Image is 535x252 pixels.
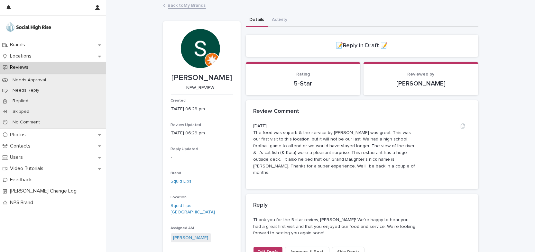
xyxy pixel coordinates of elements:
[254,123,416,176] p: [DATE] The food was superb & the service by [PERSON_NAME] was great. This was our first visit to ...
[171,226,194,230] span: Assigned AM
[7,98,33,104] p: Replied
[254,202,268,209] h2: Reply
[407,72,434,76] span: Reviewed by
[5,21,52,34] img: o5DnuTxEQV6sW9jFYBBf
[7,177,37,183] p: Feedback
[7,64,34,70] p: Reviews
[168,1,206,9] a: Back toMy Brands
[7,166,49,172] p: Video Tutorials
[173,235,208,241] a: [PERSON_NAME]
[171,178,192,185] a: Squid Lips
[296,72,310,76] span: Rating
[7,132,31,138] p: Photos
[254,108,300,115] h2: Review Comment
[7,154,28,160] p: Users
[7,120,45,125] p: No Comment
[171,154,233,161] p: -
[171,73,233,83] p: [PERSON_NAME]
[7,53,37,59] p: Locations
[171,106,233,113] p: [DATE] 06:29 pm
[254,80,353,87] p: 5-Star
[171,203,233,216] a: Squid Lips - [GEOGRAPHIC_DATA]
[7,88,44,93] p: Needs Reply
[171,99,186,103] span: Created
[171,171,181,175] span: Brand
[7,188,82,194] p: [PERSON_NAME] Change Log
[171,85,230,91] p: NEW_REVIEW
[171,123,201,127] span: Review Updated
[254,217,416,237] p: Thank you for the 5-star review, [PERSON_NAME]! We're happy to hear you had a great first visit a...
[246,14,268,27] button: Details
[7,109,34,114] p: Skipped
[7,42,30,48] p: Brands
[336,42,388,50] h2: 📝Reply in Draft 📝
[171,195,187,199] span: Location
[7,200,38,206] p: NPS Brand
[7,143,36,149] p: Contacts
[268,14,291,27] button: Activity
[371,80,471,87] p: [PERSON_NAME]
[171,147,198,151] span: Reply Updated
[7,77,51,83] p: Needs Approval
[171,130,233,137] p: [DATE] 06:29 pm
